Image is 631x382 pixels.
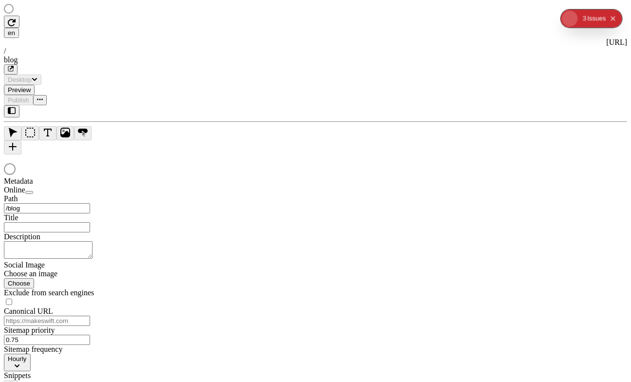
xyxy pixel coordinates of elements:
button: Preview [4,85,35,95]
span: Social Image [4,261,45,269]
span: Exclude from search engines [4,288,94,297]
span: Publish [8,96,29,104]
span: en [8,29,15,37]
input: https://makeswift.com [4,316,90,326]
button: Box [21,126,39,140]
span: Choose [8,280,30,287]
span: Hourly [8,355,27,363]
span: Path [4,194,18,203]
button: Text [39,126,56,140]
span: Online [4,186,25,194]
span: Preview [8,86,31,94]
button: Hourly [4,354,31,371]
span: Title [4,213,19,222]
div: / [4,47,627,56]
div: Snippets [4,371,121,380]
button: Image [56,126,74,140]
button: Desktop [4,75,41,85]
span: Description [4,232,40,241]
button: Open locale picker [4,28,19,38]
span: Sitemap priority [4,326,55,334]
span: Sitemap frequency [4,345,62,353]
div: Metadata [4,177,121,186]
div: Choose an image [4,269,121,278]
div: [URL] [4,38,627,47]
span: Canonical URL [4,307,53,315]
div: blog [4,56,627,64]
button: Choose [4,278,34,288]
span: Desktop [8,76,32,83]
button: Publish [4,95,33,105]
button: Button [74,126,92,140]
